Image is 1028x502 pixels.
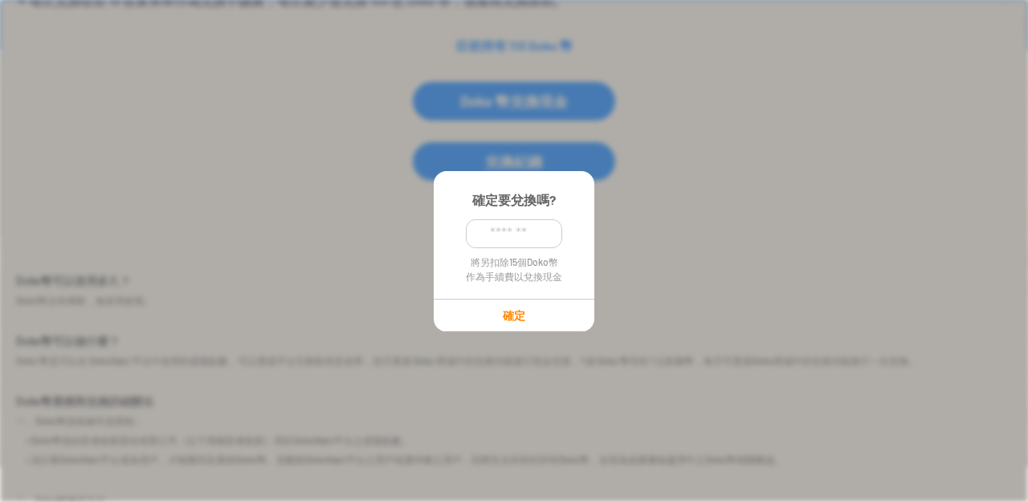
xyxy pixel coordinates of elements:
[447,192,581,208] p: 確定要兌換嗎?
[434,308,594,322] p: 確定
[16,271,1012,291] p: Doko幣可以使用多久？
[26,431,1012,450] p: • Doko幣係由富睿創新股份有限公司（以下簡稱富睿創新）用於DokoNani平台之虛擬點數。
[5,34,1023,58] p: 目前持有 113 Doko 幣
[21,221,1007,245] p: Doko幣使用說明
[16,411,1012,431] p: 一、Doko幣資格條件及限制：
[16,392,1012,411] p: Doko幣累積與兌換詳細辦法
[442,269,586,284] p: 作為手續費以兌換現金
[16,332,1012,351] p: Doko幣可以做什麼？
[442,255,586,269] p: 將另扣除15個Doko幣
[16,351,1012,370] p: Doko 幣是可以在 DokoNani 平台中使用的虛擬點數，可以透過平台互動取得及使用，也可透過 Doko 商城中的兌換功能進行現金兌換，1 個 Doko 幣等於 1 元新臺幣，每月可透過Do...
[16,291,1012,310] p: Doko幣沒有期限，無使用效期。
[26,450,1012,469] p: • 須註冊DokoNani平台成為用戶，才能獲得及累積Doko幣。若刪除DokoNani平台之用戶或遭停權之用戶，則將失去持有的所有Doko幣，並視為放棄審核處理中之Doko幣相關權益。
[413,142,615,181] div: 兌換紀錄
[413,82,615,120] div: Doko 幣兌換現金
